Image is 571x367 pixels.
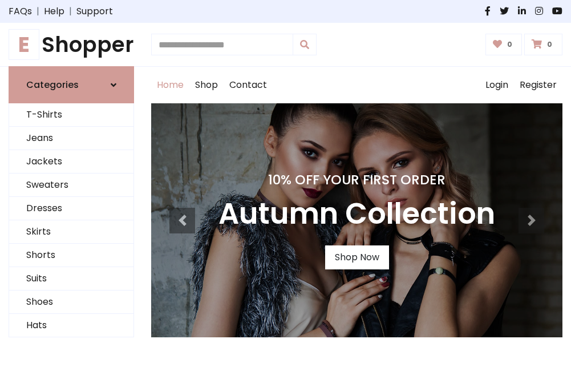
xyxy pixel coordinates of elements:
[480,67,514,103] a: Login
[224,67,273,103] a: Contact
[9,291,133,314] a: Shoes
[26,79,79,90] h6: Categories
[44,5,64,18] a: Help
[325,245,389,269] a: Shop Now
[9,66,134,103] a: Categories
[524,34,562,55] a: 0
[64,5,76,18] span: |
[9,197,133,220] a: Dresses
[9,103,133,127] a: T-Shirts
[76,5,113,18] a: Support
[9,32,134,57] a: EShopper
[218,172,495,188] h4: 10% Off Your First Order
[9,32,134,57] h1: Shopper
[514,67,562,103] a: Register
[504,39,515,50] span: 0
[9,5,32,18] a: FAQs
[218,197,495,232] h3: Autumn Collection
[32,5,44,18] span: |
[9,314,133,337] a: Hats
[9,267,133,291] a: Suits
[189,67,224,103] a: Shop
[9,127,133,150] a: Jeans
[151,67,189,103] a: Home
[9,174,133,197] a: Sweaters
[9,29,39,60] span: E
[485,34,523,55] a: 0
[9,244,133,267] a: Shorts
[9,220,133,244] a: Skirts
[9,150,133,174] a: Jackets
[544,39,555,50] span: 0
